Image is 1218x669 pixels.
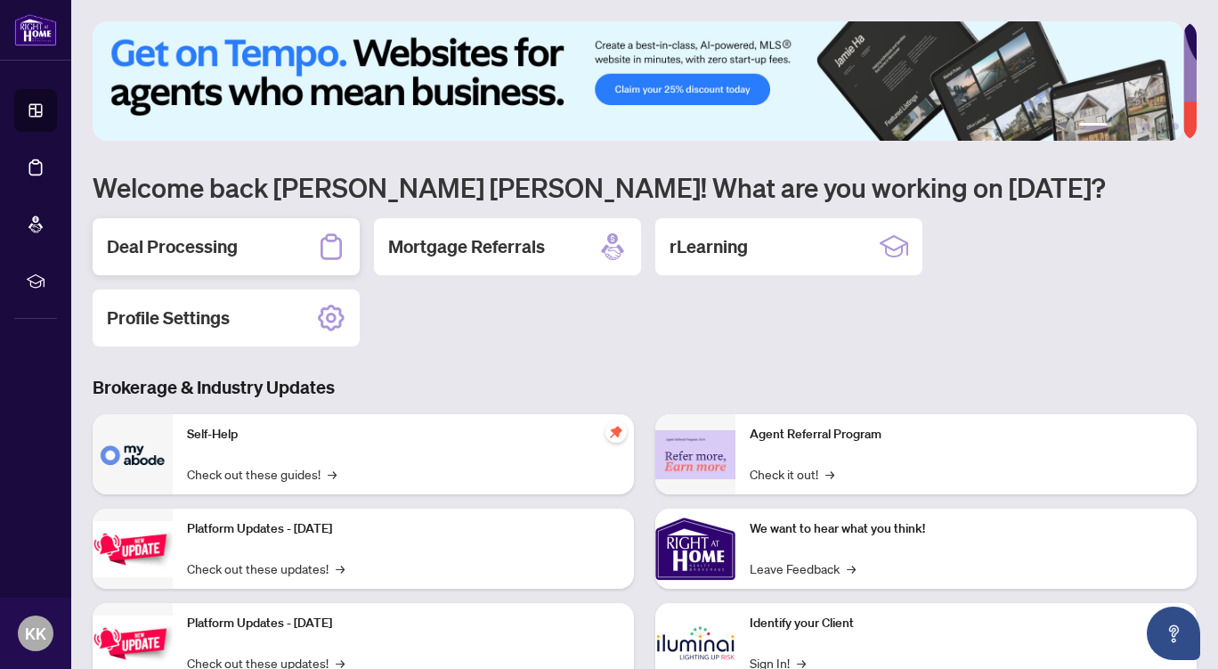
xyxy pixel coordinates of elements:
span: pushpin [605,421,627,443]
a: Check out these updates!→ [187,559,345,578]
img: Slide 0 [93,21,1183,141]
button: 3 [1129,123,1136,130]
span: → [825,464,834,484]
h2: Deal Processing [107,234,238,259]
img: Platform Updates - July 21, 2025 [93,521,173,577]
button: 2 [1115,123,1122,130]
button: 4 [1143,123,1150,130]
p: We want to hear what you think! [750,519,1182,539]
h2: rLearning [670,234,748,259]
p: Self-Help [187,425,620,445]
p: Platform Updates - [DATE] [187,519,620,539]
span: → [336,559,345,578]
button: Open asap [1147,607,1200,660]
h2: Mortgage Referrals [388,234,545,259]
span: KK [25,621,46,646]
p: Platform Updates - [DATE] [187,614,620,633]
a: Leave Feedback→ [750,559,856,578]
a: Check out these guides!→ [187,464,337,484]
button: 5 [1157,123,1165,130]
button: 1 [1079,123,1108,130]
img: Agent Referral Program [655,430,735,479]
img: Self-Help [93,414,173,494]
span: → [847,559,856,578]
a: Check it out!→ [750,464,834,484]
button: 6 [1172,123,1179,130]
span: → [328,464,337,484]
h2: Profile Settings [107,306,230,330]
p: Identify your Client [750,614,1182,633]
img: We want to hear what you think! [655,509,735,589]
img: logo [14,13,57,46]
h3: Brokerage & Industry Updates [93,375,1197,400]
p: Agent Referral Program [750,425,1182,445]
h1: Welcome back [PERSON_NAME] [PERSON_NAME]! What are you working on [DATE]? [93,170,1197,204]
